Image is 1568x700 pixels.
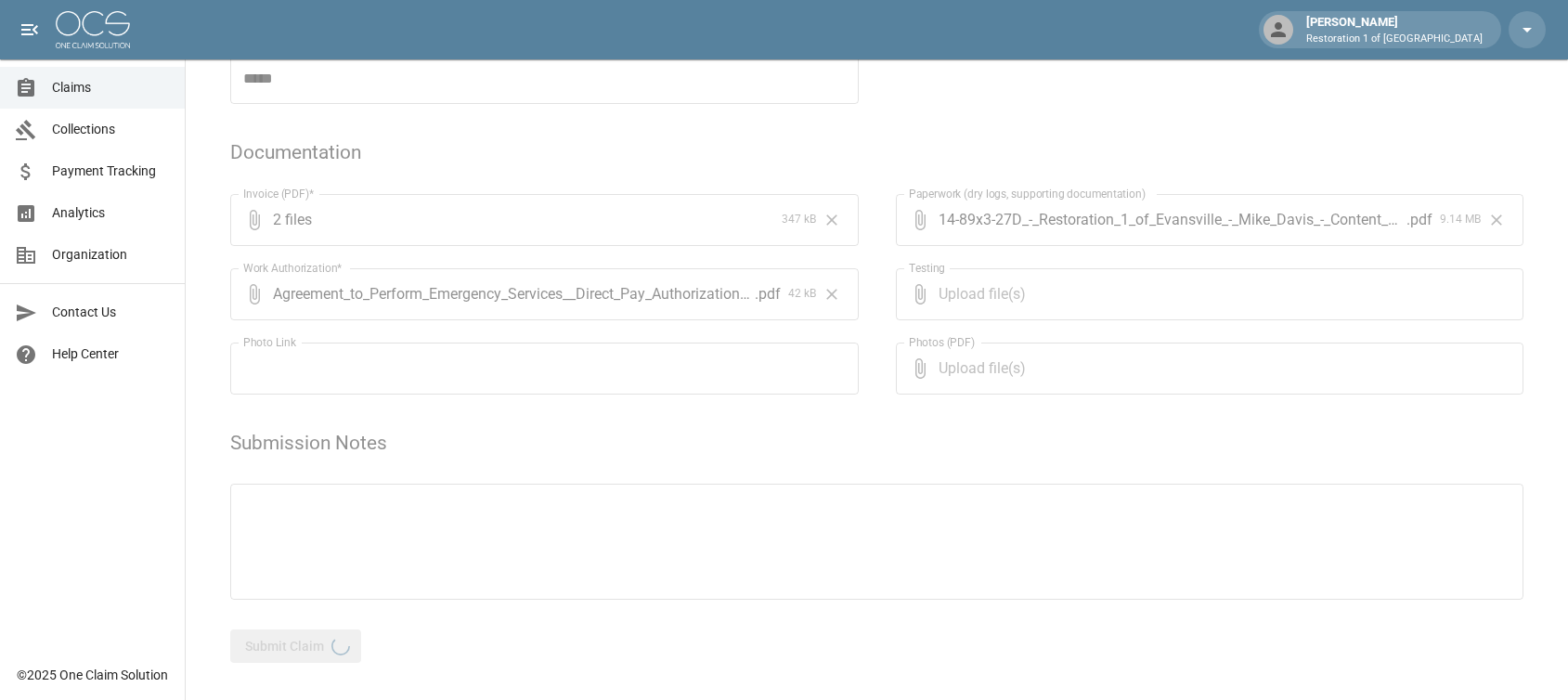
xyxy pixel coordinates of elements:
[243,186,315,201] label: Invoice (PDF)*
[52,344,170,364] span: Help Center
[52,162,170,181] span: Payment Tracking
[909,260,945,276] label: Testing
[909,334,975,350] label: Photos (PDF)
[243,260,343,276] label: Work Authorization*
[52,245,170,265] span: Organization
[17,666,168,684] div: © 2025 One Claim Solution
[11,11,48,48] button: open drawer
[52,78,170,97] span: Claims
[52,203,170,223] span: Analytics
[1306,32,1483,47] p: Restoration 1 of [GEOGRAPHIC_DATA]
[56,11,130,48] img: ocs-logo-white-transparent.png
[52,303,170,322] span: Contact Us
[243,334,296,350] label: Photo Link
[909,186,1146,201] label: Paperwork (dry logs, supporting documentation)
[1299,13,1490,46] div: [PERSON_NAME]
[52,120,170,139] span: Collections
